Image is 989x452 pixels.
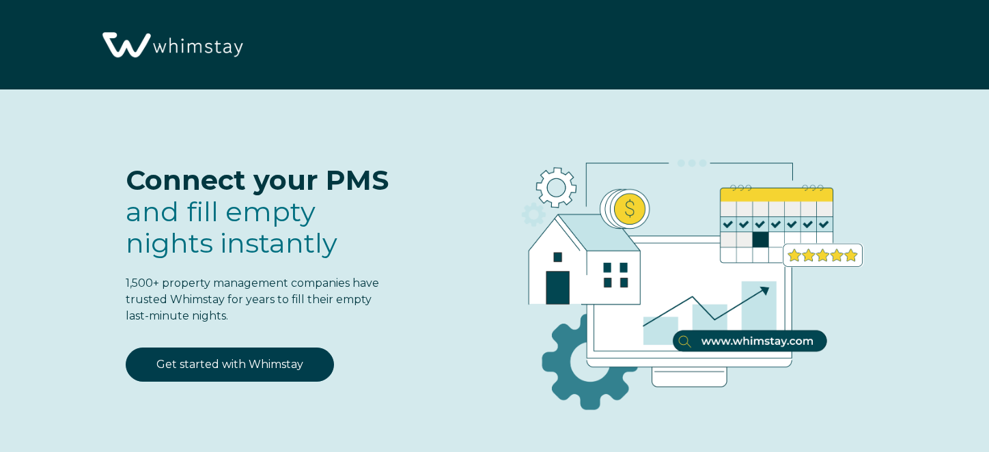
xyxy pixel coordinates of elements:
a: Get started with Whimstay [126,348,334,382]
span: fill empty nights instantly [126,195,337,259]
span: 1,500+ property management companies have trusted Whimstay for years to fill their empty last-min... [126,277,379,322]
span: Connect your PMS [126,163,389,197]
span: and [126,195,337,259]
img: RBO Ilustrations-03 [444,117,925,432]
img: Whimstay Logo-02 1 [96,7,247,85]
